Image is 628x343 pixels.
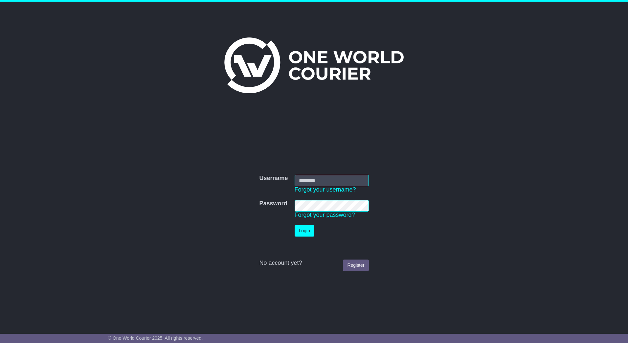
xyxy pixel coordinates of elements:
label: Username [259,175,288,182]
span: © One World Courier 2025. All rights reserved. [108,335,203,341]
button: Login [295,225,314,237]
img: One World [224,37,404,93]
a: Register [343,260,369,271]
div: No account yet? [259,260,369,267]
a: Forgot your password? [295,212,355,218]
a: Forgot your username? [295,186,356,193]
label: Password [259,200,287,207]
